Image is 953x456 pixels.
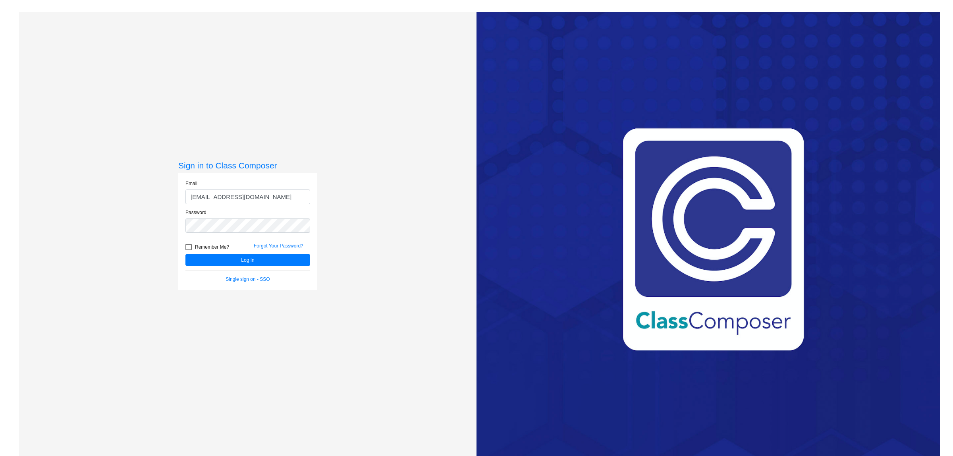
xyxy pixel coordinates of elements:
[185,254,310,266] button: Log In
[178,160,317,170] h3: Sign in to Class Composer
[185,209,206,216] label: Password
[254,243,303,249] a: Forgot Your Password?
[226,276,270,282] a: Single sign on - SSO
[185,180,197,187] label: Email
[195,242,229,252] span: Remember Me?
